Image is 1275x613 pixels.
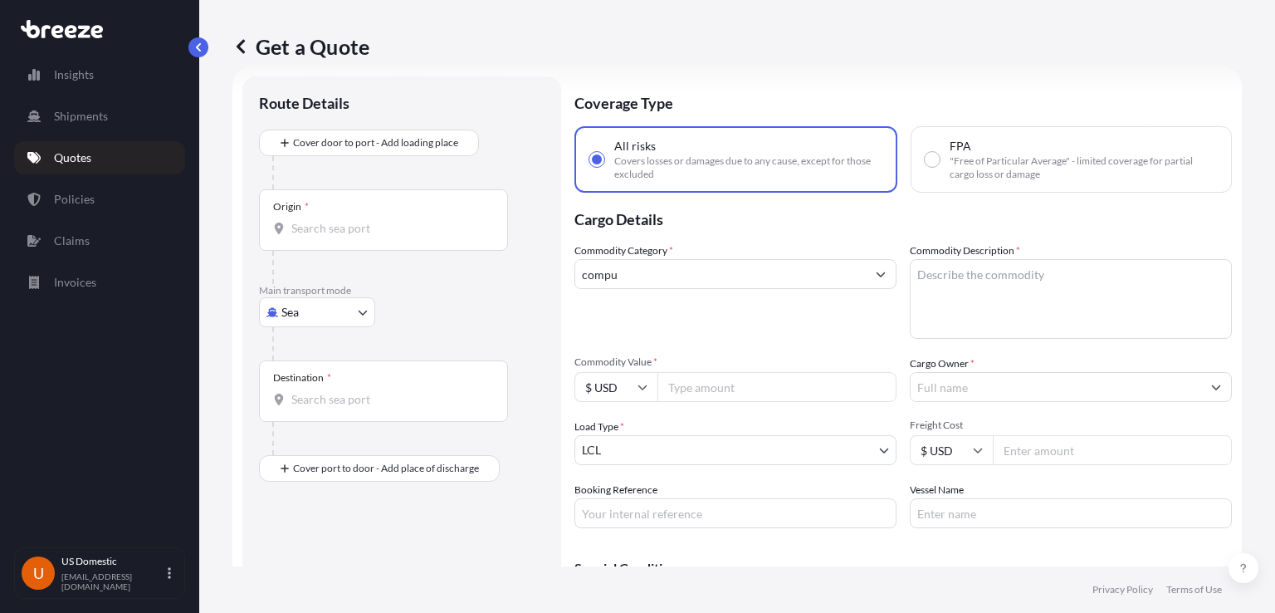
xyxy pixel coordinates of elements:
p: Policies [54,191,95,208]
a: Invoices [14,266,185,299]
input: Origin [291,220,487,237]
button: LCL [574,435,896,465]
input: Select a commodity type [575,259,866,289]
p: Special Conditions [574,562,1232,575]
span: Sea [281,304,299,321]
label: Commodity Category [574,243,673,259]
p: Cargo Details [574,193,1232,243]
span: Cover door to port - Add loading place [293,135,458,151]
input: Full name [911,372,1201,402]
p: Get a Quote [232,33,369,60]
button: Cover door to port - Add loading place [259,130,479,156]
label: Booking Reference [574,482,657,498]
a: Terms of Use [1166,583,1222,596]
div: Destination [273,371,331,385]
span: "Free of Particular Average" - limited coverage for partial cargo loss or damage [950,154,1218,181]
input: Your internal reference [574,498,896,528]
input: Enter name [910,498,1232,528]
p: US Domestic [61,555,164,568]
button: Show suggestions [866,259,896,289]
p: Main transport mode [259,284,545,297]
span: Covers losses or damages due to any cause, except for those excluded [614,154,882,181]
a: Insights [14,58,185,91]
input: FPA"Free of Particular Average" - limited coverage for partial cargo loss or damage [925,152,940,167]
span: Load Type [574,419,624,435]
p: Shipments [54,108,108,125]
a: Privacy Policy [1092,583,1153,596]
label: Vessel Name [910,482,964,498]
input: Type amount [657,372,896,402]
p: Quotes [54,150,91,166]
label: Commodity Description [910,243,1020,259]
p: Coverage Type [574,76,1232,126]
p: Claims [54,233,90,249]
a: Quotes [14,141,185,174]
a: Policies [14,183,185,216]
a: Claims [14,224,185,257]
p: Invoices [54,274,96,291]
span: Commodity Value [574,356,896,369]
span: Cover port to door - Add place of discharge [293,460,479,477]
span: FPA [950,138,971,154]
button: Show suggestions [1201,372,1231,402]
p: Route Details [259,93,349,113]
button: Cover port to door - Add place of discharge [259,455,500,482]
p: [EMAIL_ADDRESS][DOMAIN_NAME] [61,571,164,591]
label: Cargo Owner [910,356,975,372]
span: LCL [582,442,601,459]
span: U [33,565,44,581]
input: Enter amount [993,435,1232,465]
input: Destination [291,391,487,408]
input: All risksCovers losses or damages due to any cause, except for those excluded [589,152,604,167]
span: All risks [614,138,656,154]
div: Origin [273,200,309,213]
span: Freight Cost [910,419,1232,432]
button: Select transport [259,297,375,327]
p: Insights [54,66,94,83]
a: Shipments [14,100,185,133]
